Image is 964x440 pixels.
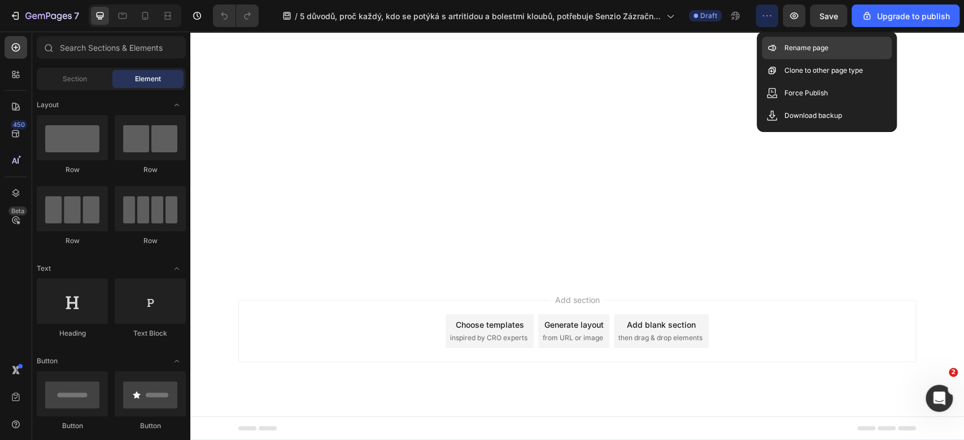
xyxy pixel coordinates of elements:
span: Toggle open [168,352,186,370]
button: Upgrade to publish [852,5,959,27]
iframe: Design area [190,32,964,440]
div: Generate layout [354,287,413,299]
span: Layout [37,100,59,110]
span: Toggle open [168,259,186,278]
p: Rename page [784,42,828,54]
span: Save [819,11,838,21]
div: Row [115,236,186,246]
span: / [295,10,298,22]
div: Button [115,421,186,431]
span: Toggle open [168,96,186,114]
span: Element [135,74,161,84]
span: Text [37,263,51,274]
div: Upgrade to publish [861,10,950,22]
div: Row [37,236,108,246]
div: Choose templates [265,287,334,299]
p: Clone to other page type [784,65,863,76]
span: Draft [700,11,717,21]
div: Row [115,165,186,175]
span: Section [63,74,87,84]
button: 7 [5,5,84,27]
span: inspired by CRO experts [260,301,337,311]
p: Download backup [784,110,842,121]
iframe: Intercom live chat [926,385,953,412]
div: Row [37,165,108,175]
input: Search Sections & Elements [37,36,186,59]
div: Button [37,421,108,431]
button: Save [810,5,847,27]
span: Button [37,356,58,366]
span: Add section [360,262,414,274]
span: from URL or image [352,301,413,311]
div: Text Block [115,328,186,338]
p: 7 [74,9,79,23]
div: Beta [8,206,27,215]
div: Add blank section [437,287,505,299]
span: then drag & drop elements [428,301,512,311]
span: 5 důvodů, proč každý, kdo se potýká s artritidou a bolestmi kloubů, potřebuje Senzio Zázračný balzám [300,10,662,22]
p: Force Publish [784,87,828,99]
div: 450 [11,120,27,129]
div: Undo/Redo [213,5,259,27]
div: Heading [37,328,108,338]
span: 2 [949,368,958,377]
